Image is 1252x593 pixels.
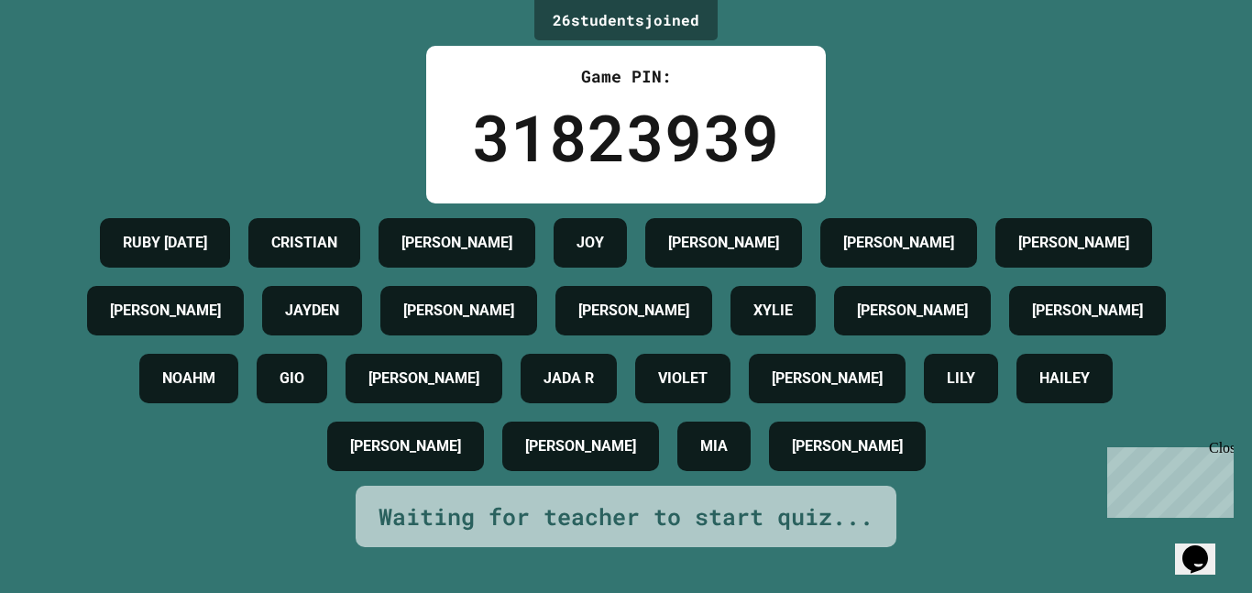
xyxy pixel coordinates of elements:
h4: [PERSON_NAME] [772,368,883,390]
h4: [PERSON_NAME] [368,368,479,390]
div: Chat with us now!Close [7,7,126,116]
iframe: chat widget [1175,520,1234,575]
h4: [PERSON_NAME] [1032,300,1143,322]
div: 31823939 [472,89,780,185]
h4: [PERSON_NAME] [668,232,779,254]
h4: [PERSON_NAME] [401,232,512,254]
h4: [PERSON_NAME] [857,300,968,322]
div: Game PIN: [472,64,780,89]
h4: NOAHM [162,368,215,390]
h4: CRISTIAN [271,232,337,254]
h4: MIA [700,435,728,457]
div: Waiting for teacher to start quiz... [379,500,873,534]
h4: XYLIE [753,300,793,322]
h4: HAILEY [1039,368,1090,390]
h4: JADA R [544,368,594,390]
iframe: chat widget [1100,440,1234,518]
h4: LILY [947,368,975,390]
h4: [PERSON_NAME] [792,435,903,457]
h4: RUBY [DATE] [123,232,207,254]
h4: [PERSON_NAME] [578,300,689,322]
h4: [PERSON_NAME] [1018,232,1129,254]
h4: [PERSON_NAME] [525,435,636,457]
h4: JAYDEN [285,300,339,322]
h4: VIOLET [658,368,708,390]
h4: GIO [280,368,304,390]
h4: JOY [577,232,604,254]
h4: [PERSON_NAME] [843,232,954,254]
h4: [PERSON_NAME] [403,300,514,322]
h4: [PERSON_NAME] [350,435,461,457]
h4: [PERSON_NAME] [110,300,221,322]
